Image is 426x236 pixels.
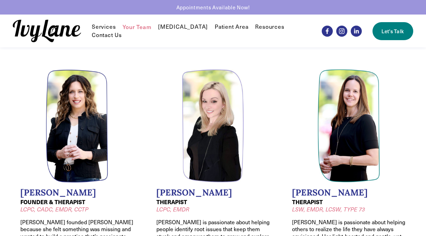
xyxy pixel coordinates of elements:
img: Headshot of Jessica Wilkiel, LCPC, EMDR. Meghan is a therapist at Ivy Lane Counseling. [182,69,244,182]
img: Headshot of Jodi Kautz, LSW, EMDR, TYPE 73, LCSW. Jodi is a therapist at Ivy Lane Counseling. [318,69,380,182]
a: Your Team [123,23,151,31]
strong: FOUNDER & THERAPIST [20,198,85,206]
a: Facebook [322,26,333,37]
span: Resources [255,23,284,30]
em: LSW, EMDR, LCSW, TYPE 73 [292,206,365,213]
img: Ivy Lane Counseling &mdash; Therapy that works for you [13,20,81,42]
strong: THERAPIST [156,198,187,206]
a: folder dropdown [92,23,116,31]
span: Services [92,23,116,30]
a: Contact Us [92,31,122,39]
em: LCPC, CADC, EMDR, CCTP [20,206,88,213]
a: Let's Talk [372,22,413,40]
a: Instagram [336,26,347,37]
a: [MEDICAL_DATA] [158,23,208,31]
a: LinkedIn [351,26,362,37]
h2: [PERSON_NAME] [156,187,270,198]
h2: [PERSON_NAME] [292,187,406,198]
h2: [PERSON_NAME] [20,187,134,198]
img: Headshot of Wendy Pawelski, LCPC, CADC, EMDR, CCTP. Wendy is a founder oft Ivy Lane Counseling [46,69,108,182]
a: Patient Area [215,23,249,31]
em: LCPC, EMDR [156,206,189,213]
a: folder dropdown [255,23,284,31]
strong: THERAPIST [292,198,323,206]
